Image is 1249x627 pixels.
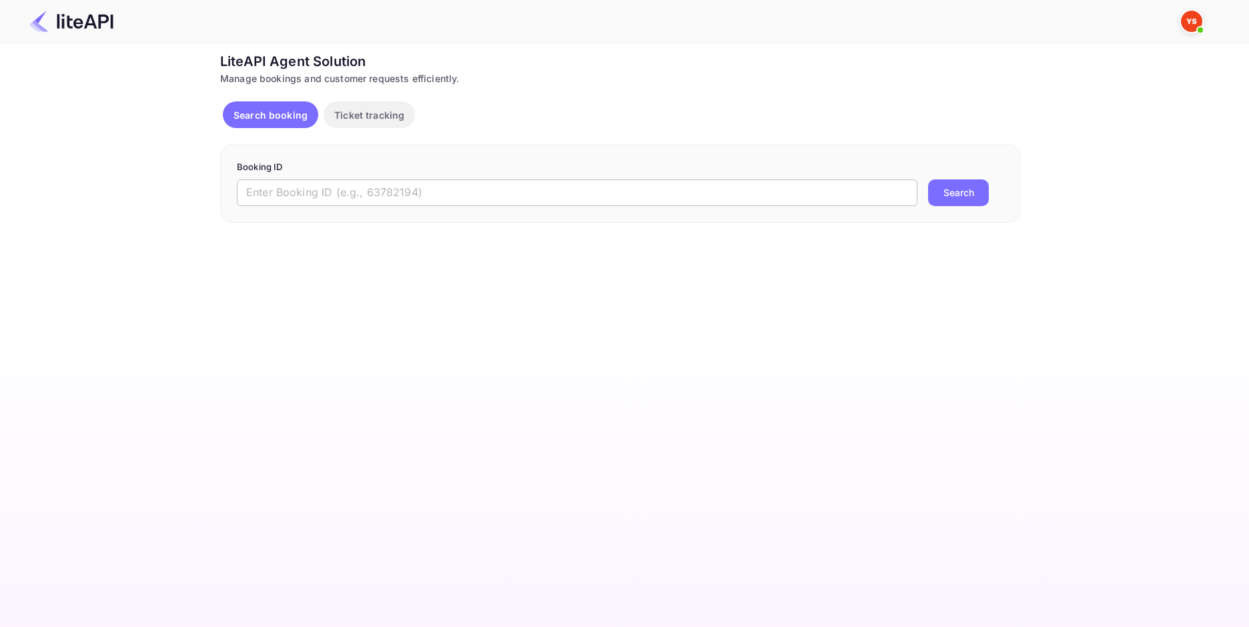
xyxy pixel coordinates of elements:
button: Search [928,179,989,206]
p: Booking ID [237,161,1004,174]
div: Manage bookings and customer requests efficiently. [220,71,1021,85]
div: LiteAPI Agent Solution [220,51,1021,71]
p: Search booking [234,108,308,122]
img: Yandex Support [1181,11,1202,32]
input: Enter Booking ID (e.g., 63782194) [237,179,917,206]
p: Ticket tracking [334,108,404,122]
img: LiteAPI Logo [29,11,113,32]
